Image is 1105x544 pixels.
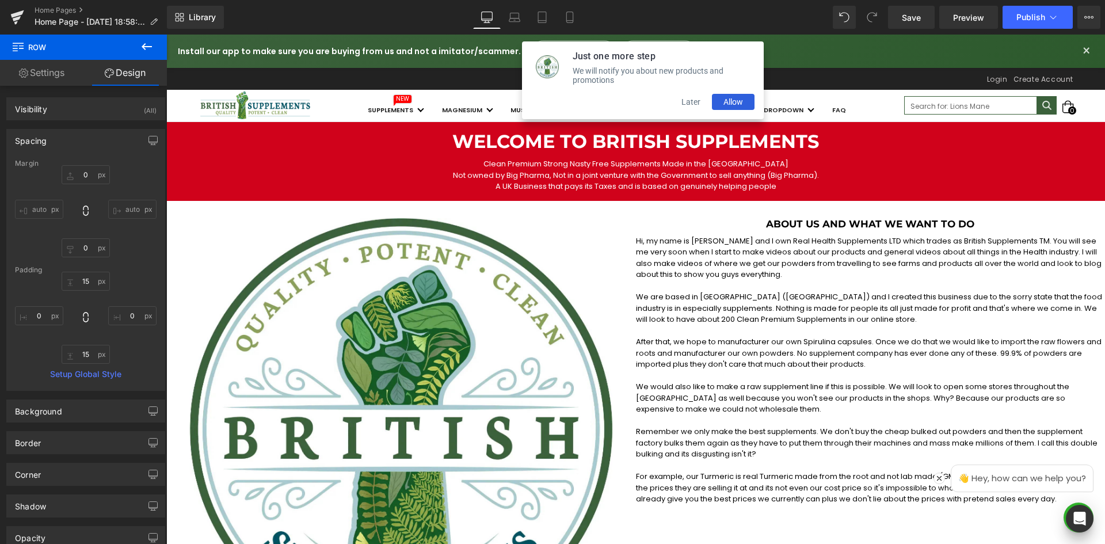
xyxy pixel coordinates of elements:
[15,98,47,114] div: Visibility
[15,432,41,448] div: Border
[470,347,939,381] p: We would also like to make a raw supplement line if this is possible. We will look to open some s...
[344,71,388,80] a: MUSHROOMS
[15,306,63,325] input: 0
[456,6,529,28] a: App Store
[473,6,501,29] a: Desktop
[108,200,157,219] input: 0
[144,98,157,117] div: (All)
[15,463,41,480] div: Corner
[189,12,216,22] span: Library
[406,16,588,27] h2: Just one more step
[876,66,885,75] img: Search
[58,146,881,158] p: A UK Business that pays its Taxes and is based on genuinely helping people
[201,71,247,80] a: SUPPLEMENTS
[366,6,449,28] a: Google Play
[860,6,883,29] button: Redo
[108,306,157,325] input: 0
[167,6,224,29] a: New Library
[470,302,939,336] p: After that, we hope to manufacturer our own Spirulina capsules. Once we do that we would like to ...
[896,66,907,77] a: 0
[556,6,584,29] a: Mobile
[58,124,881,135] p: Clean Premium Strong Nasty Free Supplements Made in the [GEOGRAPHIC_DATA]
[953,12,984,24] span: Preview
[62,238,110,257] input: 0
[738,62,890,80] input: Search for: Lions Mane
[83,60,167,86] a: Design
[847,40,907,50] a: Create Account
[62,345,110,364] input: 0
[15,130,47,146] div: Spacing
[276,71,316,80] a: MAGNESIUM
[821,40,841,50] a: Login
[15,200,63,219] input: 0
[470,436,939,470] p: For example, our Turmeric is real Turmeric made from the root and not lab made (GMO) like the che...
[58,135,881,147] p: Not owned by Big Pharma, Not in a joint venture with the Government to sell anything (Big Pharma).
[528,6,556,29] a: Tablet
[323,40,615,50] p: Genuine Clean Premium UK manufactured Supplements
[62,165,110,184] input: 0
[15,527,45,543] div: Opacity
[35,6,167,15] a: Home Pages
[470,391,939,425] p: Remember we only make the best supplements. We don't buy the cheap bulked out powders and then th...
[12,11,355,23] span: Install our app to make sure you are buying from us and not a imitator/scammer.
[1077,6,1100,29] button: More
[939,6,998,29] a: Preview
[15,266,157,274] div: Padding
[785,431,927,458] p: 👋 Hey, how can we help you?
[501,6,528,29] a: Laptop
[15,370,157,379] a: Setup Global Style
[15,159,157,168] div: Margin
[1003,6,1073,29] button: Publish
[15,400,62,416] div: Background
[1016,13,1045,22] span: Publish
[913,6,927,27] button: Close app promotion
[902,72,910,80] span: 0
[12,35,127,60] span: Row
[1066,505,1093,532] div: Open Intercom Messenger
[35,17,145,26] span: Home Page - [DATE] 18:58:39
[833,6,856,29] button: Undo
[32,55,147,87] img: British Supplements
[406,32,588,50] p: We will notify you about new products and promotions
[470,201,939,246] p: Hi, my name is [PERSON_NAME] and I own Real Health Supplements LTD which trades as British Supple...
[546,59,588,75] button: Allow
[62,272,110,291] input: 0
[227,60,245,69] span: New
[666,71,680,80] a: FAQ
[470,184,939,195] h3: About us and what we want to do
[470,257,939,291] p: We are based in [GEOGRAPHIC_DATA] ([GEOGRAPHIC_DATA]) and I created this business due to the sorr...
[559,71,637,80] a: PRODUCTS DROPDOWN
[902,12,921,24] span: Save
[504,59,546,75] button: Later
[15,495,46,511] div: Shadow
